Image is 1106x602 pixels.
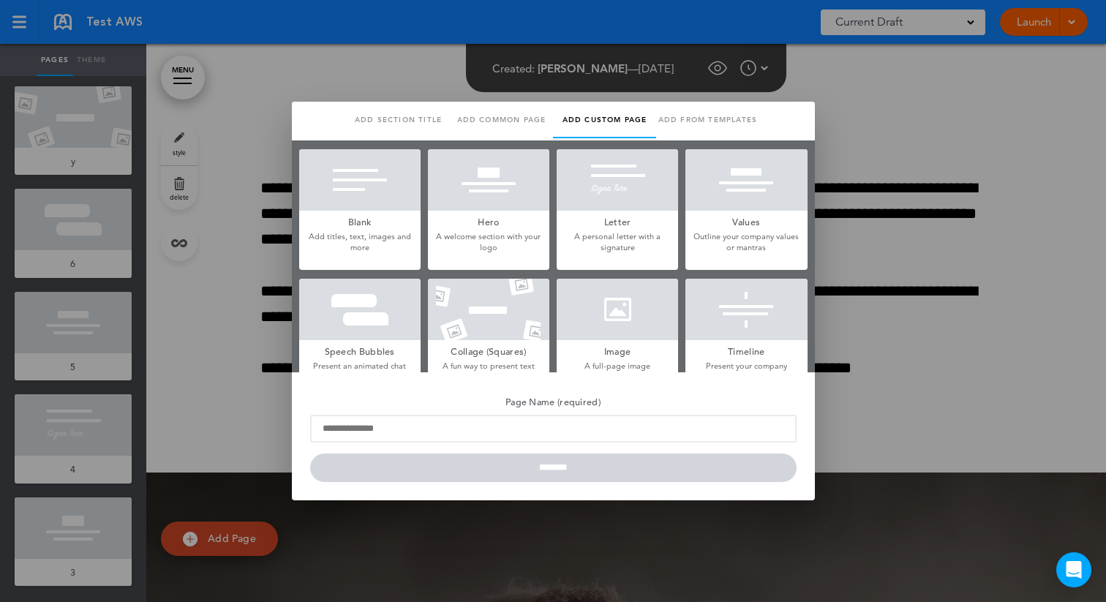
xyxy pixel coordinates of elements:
[299,361,421,383] p: Present an animated chat conversation
[347,102,450,138] a: Add section title
[310,391,797,411] h5: Page Name (required)
[685,361,807,383] p: Present your company history
[428,231,549,254] p: A welcome section with your logo
[299,211,421,231] h5: Blank
[656,102,759,138] a: Add from templates
[299,231,421,254] p: Add titles, text, images and more
[428,361,549,383] p: A fun way to present text and photos
[557,231,678,254] p: A personal letter with a signature
[557,211,678,231] h5: Letter
[450,102,553,138] a: Add common page
[685,211,807,231] h5: Values
[553,102,656,138] a: Add custom page
[428,211,549,231] h5: Hero
[1056,552,1091,587] div: Open Intercom Messenger
[685,340,807,361] h5: Timeline
[557,361,678,372] p: A full-page image
[685,231,807,254] p: Outline your company values or mantras
[557,340,678,361] h5: Image
[428,340,549,361] h5: Collage (Squares)
[310,415,797,443] input: Page Name (required)
[299,340,421,361] h5: Speech Bubbles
